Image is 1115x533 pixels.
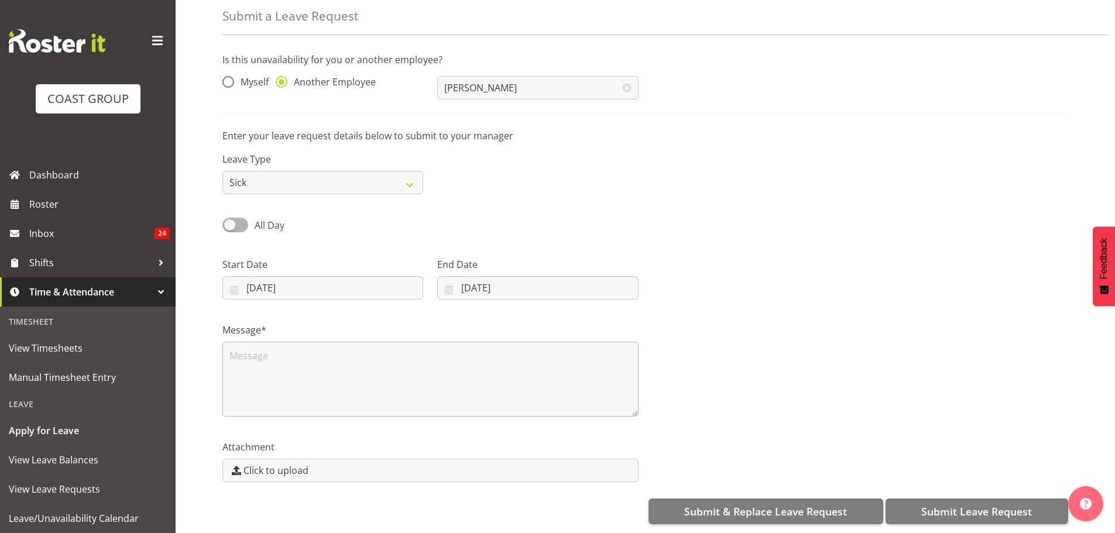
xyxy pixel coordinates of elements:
[155,228,170,239] span: 24
[9,339,167,357] span: View Timesheets
[9,29,105,53] img: Rosterit website logo
[684,504,847,519] span: Submit & Replace Leave Request
[9,422,167,439] span: Apply for Leave
[287,76,376,88] span: Another Employee
[3,392,173,416] div: Leave
[9,451,167,469] span: View Leave Balances
[3,333,173,363] a: View Timesheets
[222,323,639,337] label: Message*
[222,276,423,300] input: Click to select...
[222,440,639,454] label: Attachment
[222,9,358,23] h4: Submit a Leave Request
[3,416,173,445] a: Apply for Leave
[222,129,1068,143] p: Enter your leave request details below to submit to your manager
[3,445,173,474] a: View Leave Balances
[3,504,173,533] a: Leave/Unavailability Calendar
[234,76,269,88] span: Myself
[886,498,1068,524] button: Submit Leave Request
[9,369,167,386] span: Manual Timesheet Entry
[29,166,170,184] span: Dashboard
[1093,226,1115,306] button: Feedback - Show survey
[437,76,638,99] input: Select Employee
[3,310,173,333] div: Timesheet
[29,283,152,301] span: Time & Attendance
[1080,498,1092,510] img: help-xxl-2.png
[29,195,170,213] span: Roster
[1099,238,1109,279] span: Feedback
[222,257,423,271] label: Start Date
[649,498,883,524] button: Submit & Replace Leave Request
[222,53,1068,67] p: Is this unavailability for you or another employee?
[29,225,155,242] span: Inbox
[9,480,167,498] span: View Leave Requests
[29,254,152,271] span: Shifts
[255,219,284,232] span: All Day
[47,90,129,108] div: COAST GROUP
[222,152,423,166] label: Leave Type
[437,257,638,271] label: End Date
[9,510,167,527] span: Leave/Unavailability Calendar
[3,474,173,504] a: View Leave Requests
[921,504,1032,519] span: Submit Leave Request
[3,363,173,392] a: Manual Timesheet Entry
[243,463,308,477] span: Click to upload
[437,276,638,300] input: Click to select...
